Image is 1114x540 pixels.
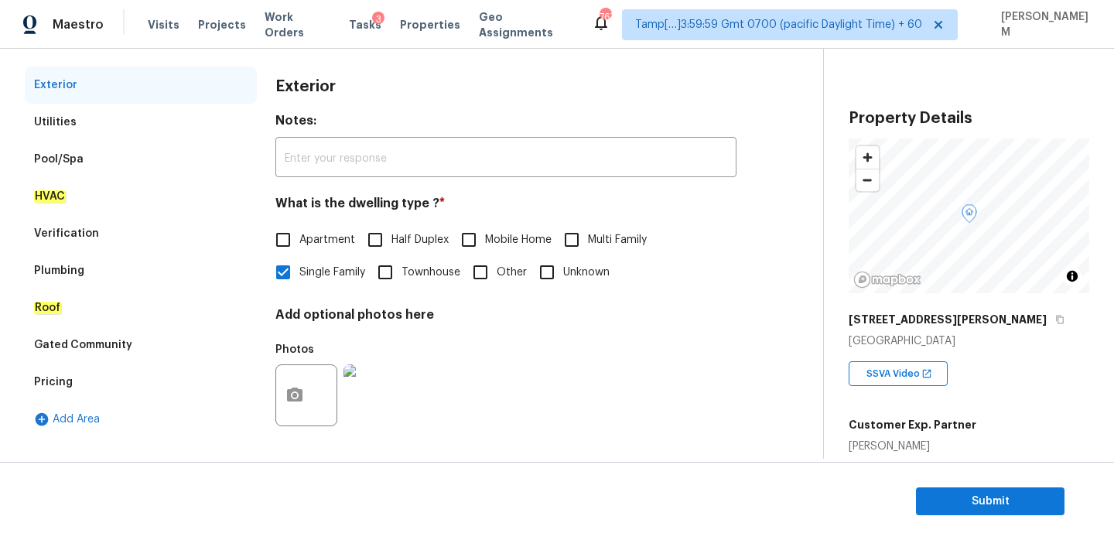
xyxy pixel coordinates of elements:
[34,77,77,93] div: Exterior
[485,232,552,248] span: Mobile Home
[34,114,77,130] div: Utilities
[849,417,976,432] h5: Customer Exp. Partner
[849,439,976,454] div: [PERSON_NAME]
[856,146,879,169] button: Zoom in
[995,9,1091,40] span: [PERSON_NAME] M
[635,17,922,32] span: Tamp[…]3:59:59 Gmt 0700 (pacific Daylight Time) + 60
[265,9,330,40] span: Work Orders
[299,232,355,248] span: Apartment
[866,366,926,381] span: SSVA Video
[275,344,314,355] h5: Photos
[916,487,1064,516] button: Submit
[275,196,736,217] h4: What is the dwelling type ?
[849,312,1047,327] h5: [STREET_ADDRESS][PERSON_NAME]
[275,113,736,135] h4: Notes:
[1053,313,1067,326] button: Copy Address
[402,265,460,281] span: Townhouse
[921,368,932,379] img: Open In New Icon
[391,232,449,248] span: Half Duplex
[849,361,948,386] div: SSVA Video
[853,271,921,289] a: Mapbox homepage
[849,138,1089,293] canvas: Map
[53,17,104,32] span: Maestro
[275,141,736,177] input: Enter your response
[928,492,1052,511] span: Submit
[34,374,73,390] div: Pricing
[34,263,84,279] div: Plumbing
[479,9,573,40] span: Geo Assignments
[1063,267,1082,285] button: Toggle attribution
[372,12,384,27] div: 3
[962,204,977,228] div: Map marker
[25,401,257,438] div: Add Area
[849,333,1089,349] div: [GEOGRAPHIC_DATA]
[34,337,132,353] div: Gated Community
[34,226,99,241] div: Verification
[299,265,365,281] span: Single Family
[400,17,460,32] span: Properties
[34,152,84,167] div: Pool/Spa
[148,17,179,32] span: Visits
[198,17,246,32] span: Projects
[34,302,61,314] em: Roof
[34,190,66,203] em: HVAC
[497,265,527,281] span: Other
[588,232,647,248] span: Multi Family
[849,111,1089,126] h3: Property Details
[600,9,610,25] div: 767
[563,265,610,281] span: Unknown
[1068,268,1077,285] span: Toggle attribution
[856,169,879,191] button: Zoom out
[275,307,736,329] h4: Add optional photos here
[275,79,336,94] h3: Exterior
[349,19,381,30] span: Tasks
